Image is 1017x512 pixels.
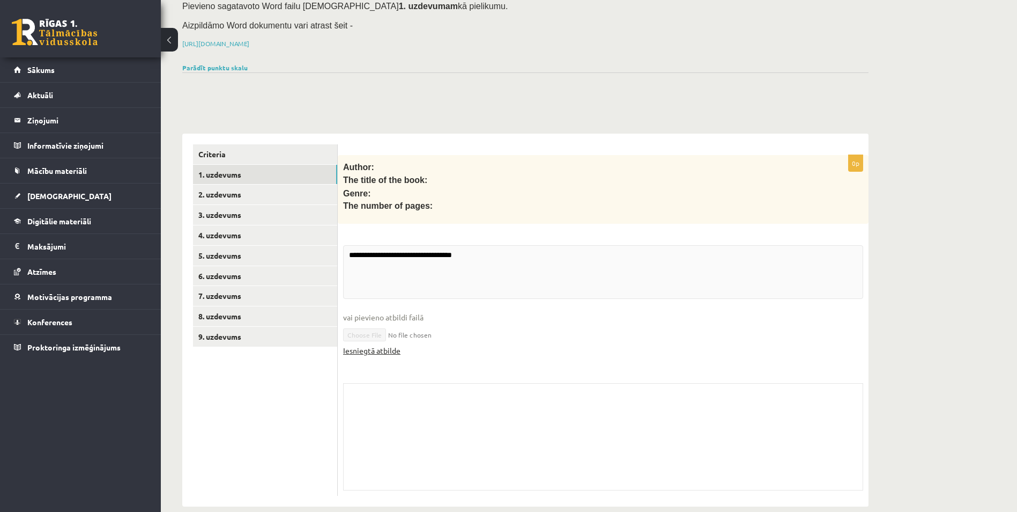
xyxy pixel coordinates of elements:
[14,335,147,360] a: Proktoringa izmēģinājums
[182,39,249,48] a: [URL][DOMAIN_NAME]
[27,292,112,302] span: Motivācijas programma
[27,166,87,175] span: Mācību materiāli
[343,345,400,356] a: Iesniegtā atbilde
[27,90,53,100] span: Aktuāli
[27,267,56,276] span: Atzīmes
[27,108,147,133] legend: Ziņojumi
[343,175,427,185] span: The title of the book:
[193,266,337,286] a: 6. uzdevums
[14,83,147,107] a: Aktuāli
[14,310,147,334] a: Konferences
[193,327,337,347] a: 9. uzdevums
[14,209,147,233] a: Digitālie materiāli
[343,189,371,198] span: Genre:
[848,155,863,172] p: 0p
[182,63,248,72] a: Parādīt punktu skalu
[182,2,508,11] span: Pievieno sagatavoto Word failu [DEMOGRAPHIC_DATA] kā pielikumu.
[14,108,147,133] a: Ziņojumi
[343,163,374,172] span: Author:
[14,234,147,259] a: Maksājumi
[399,2,458,11] strong: 1. uzdevumam
[14,259,147,284] a: Atzīmes
[14,133,147,158] a: Informatīvie ziņojumi
[12,19,98,46] a: Rīgas 1. Tālmācības vidusskola
[193,205,337,225] a: 3. uzdevums
[193,246,337,266] a: 5. uzdevums
[182,21,353,30] span: Aizpildāmo Word dokumentu vari atrast šeit -
[14,57,147,82] a: Sākums
[343,312,863,323] span: vai pievieno atbildi failā
[193,165,337,185] a: 1. uzdevums
[27,191,112,201] span: [DEMOGRAPHIC_DATA]
[27,216,91,226] span: Digitālie materiāli
[27,317,72,327] span: Konferences
[14,158,147,183] a: Mācību materiāli
[193,286,337,306] a: 7. uzdevums
[27,342,121,352] span: Proktoringa izmēģinājums
[193,225,337,245] a: 4. uzdevums
[27,234,147,259] legend: Maksājumi
[343,201,433,210] span: The number of pages:
[193,185,337,204] a: 2. uzdevums
[27,133,147,158] legend: Informatīvie ziņojumi
[14,284,147,309] a: Motivācijas programma
[14,184,147,208] a: [DEMOGRAPHIC_DATA]
[193,306,337,326] a: 8. uzdevums
[27,65,55,75] span: Sākums
[193,144,337,164] a: Criteria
